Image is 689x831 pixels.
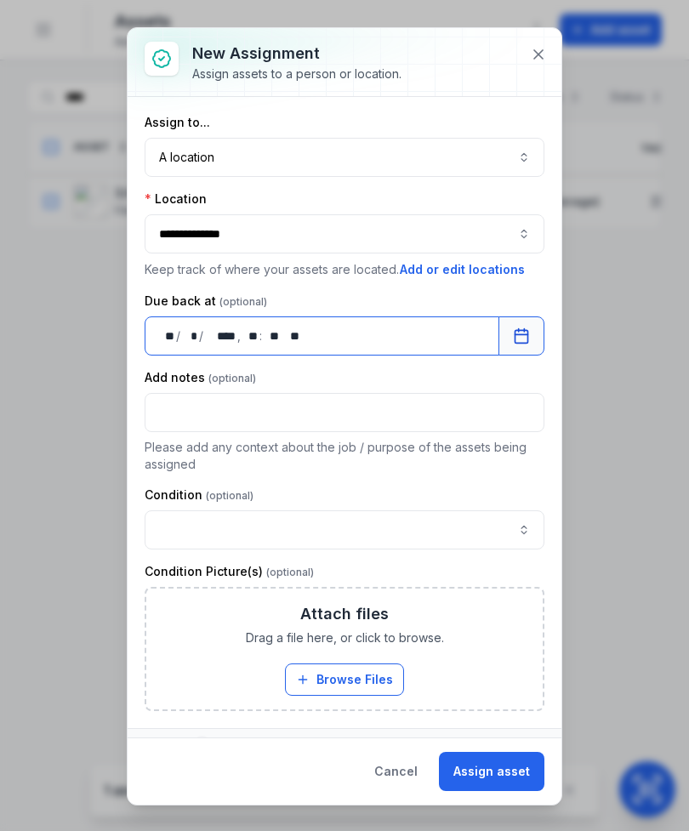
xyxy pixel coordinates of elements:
div: am/pm, [282,327,301,344]
div: : [259,327,264,344]
div: / [199,327,205,344]
div: 1 [193,736,211,756]
button: Calendar [498,316,544,356]
div: hour, [242,327,259,344]
button: Assign asset [439,752,544,791]
h3: Attach files [300,602,389,626]
label: Condition [145,487,253,504]
label: Location [145,191,207,208]
button: Browse Files [285,663,404,696]
div: day, [159,327,176,344]
button: A location [145,138,544,177]
button: Cancel [360,752,432,791]
button: Assets1 [128,729,561,763]
button: Add or edit locations [399,260,526,279]
p: Keep track of where your assets are located. [145,260,544,279]
h3: New assignment [192,42,401,65]
label: Condition Picture(s) [145,563,314,580]
div: month, [182,327,199,344]
label: Add notes [145,369,256,386]
p: Please add any context about the job / purpose of the assets being assigned [145,439,544,473]
div: , [237,327,242,344]
div: minute, [264,327,281,344]
div: year, [205,327,237,344]
div: Assign assets to a person or location. [192,65,401,83]
span: Drag a file here, or click to browse. [246,629,444,646]
label: Due back at [145,293,267,310]
label: Assign to... [145,114,210,131]
span: Assets [145,736,211,756]
div: / [176,327,182,344]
